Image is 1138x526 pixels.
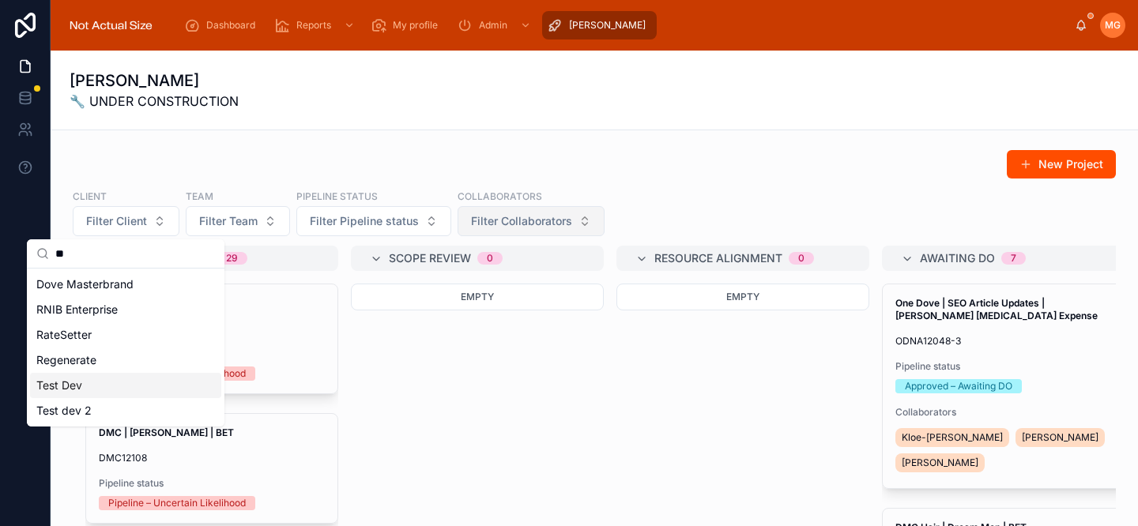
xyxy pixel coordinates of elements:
span: 🔧 UNDER CONSTRUCTION [70,92,239,111]
a: [PERSON_NAME] [542,11,657,39]
a: One Dove | SEO Article Updates | [PERSON_NAME] [MEDICAL_DATA] ExpenseODNA12048-3Pipeline statusAp... [882,284,1135,489]
span: [PERSON_NAME] [569,19,646,32]
span: Admin [479,19,507,32]
span: Empty [726,291,759,302]
a: My profile [366,11,449,39]
div: Suggestions [27,269,224,426]
button: New Project [1007,150,1116,178]
label: Collaborators [458,189,542,203]
span: Dove Masterbrand [36,276,134,292]
span: Reports [296,19,331,32]
span: Filter Collaborators [471,213,572,229]
a: Admin [452,11,539,39]
span: RateSetter [36,327,92,343]
button: Select Button [186,206,290,236]
span: My profile [393,19,438,32]
button: Select Button [458,206,605,236]
button: Select Button [296,206,451,236]
span: Awaiting DO [920,250,995,266]
span: MG [1105,19,1121,32]
span: Filter Team [199,213,258,229]
label: Pipeline status [296,189,378,203]
span: Kloe-[PERSON_NAME] [902,431,1003,444]
div: 29 [226,252,238,265]
span: RNIB Enterprise [36,302,118,317]
span: Pipeline status [99,477,325,490]
span: [PERSON_NAME] [902,456,978,469]
span: Test Dev [36,378,82,393]
div: Pipeline – Uncertain Likelihood [108,496,246,510]
a: DMC | [PERSON_NAME] | BETDMC12108Pipeline statusPipeline – Uncertain Likelihood [85,413,338,524]
a: Reports [269,11,363,39]
label: Team [186,189,213,203]
span: Dashboard [206,19,255,32]
span: [PERSON_NAME] [1022,431,1098,444]
span: ODNA12048-3 [895,335,1121,348]
span: Regenerate [36,352,96,368]
div: scrollable content [171,8,1075,43]
strong: DMC | [PERSON_NAME] | BET [99,426,234,438]
h1: [PERSON_NAME] [70,70,239,92]
span: Resource alignment [654,250,782,266]
div: 7 [1011,252,1016,265]
span: Pipeline status [895,360,1121,373]
span: Scope review [389,250,471,266]
span: Filter Client [86,213,147,229]
label: Client [73,189,107,203]
span: DMC12108 [99,452,325,464]
div: 0 [487,252,493,265]
button: Select Button [73,206,179,236]
span: Filter Pipeline status [310,213,419,229]
div: 0 [798,252,805,265]
a: Dashboard [179,11,266,39]
img: App logo [63,13,159,38]
span: Collaborators [895,406,1121,419]
div: Approved – Awaiting DO [905,379,1012,393]
span: Empty [461,291,494,302]
strong: One Dove | SEO Article Updates | [PERSON_NAME] [MEDICAL_DATA] Expense [895,297,1098,321]
span: Test dev 2 [36,403,92,419]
